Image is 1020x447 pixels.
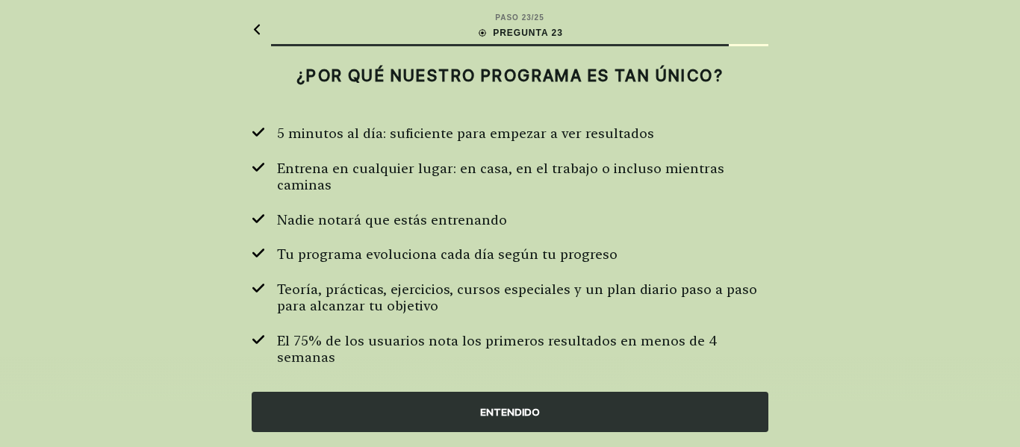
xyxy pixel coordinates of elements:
[252,392,768,432] div: ENTENDIDO
[476,26,563,40] div: PREGUNTA 23
[277,333,768,366] span: El 75% de los usuarios nota los primeros resultados en menos de 4 semanas
[277,125,654,143] span: 5 minutos al día: suficiente para empezar a ver resultados
[495,12,544,23] div: PASO 23 / 25
[252,66,768,85] h2: ¿POR QUÉ NUESTRO PROGRAMA ES TAN ÚNICO?
[277,246,618,263] span: Tu programa evoluciona cada día según tu progreso
[277,212,507,229] span: Nadie notará que estás entrenando
[277,160,768,194] span: Entrena en cualquier lugar: en casa, en el trabajo o incluso mientras caminas
[277,281,768,315] span: Teoría, prácticas, ejercicios, cursos especiales y un plan diario paso a paso para alcanzar tu ob...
